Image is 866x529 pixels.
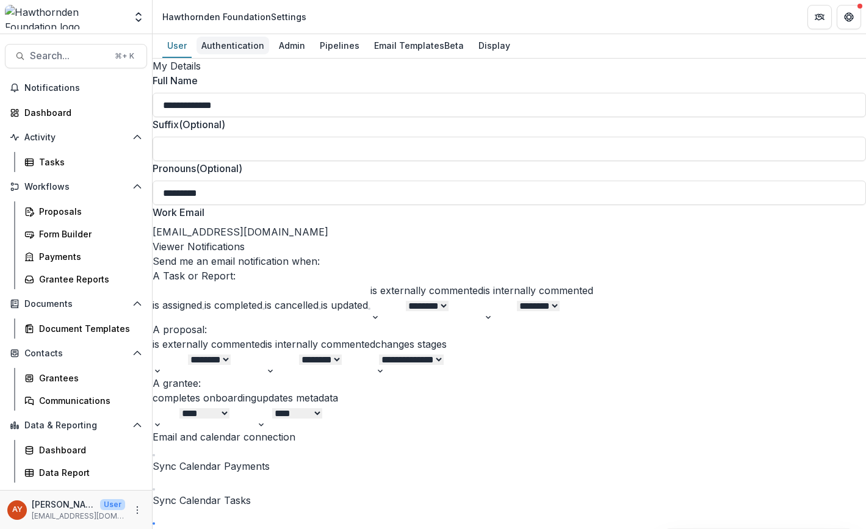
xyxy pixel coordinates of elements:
span: (Optional) [179,118,225,131]
div: Email Templates [369,37,469,54]
a: Data Report [20,462,147,483]
div: [EMAIL_ADDRESS][DOMAIN_NAME] [153,205,866,239]
div: Display [474,37,515,54]
div: Andreas Yuíza [12,506,23,514]
a: Grantee Reports [20,269,147,289]
span: Beta [444,39,464,52]
div: User [162,37,192,54]
span: Activity [24,132,128,143]
p: Sync Calendar Tasks [153,493,866,508]
button: Open Documents [5,294,147,314]
span: Contacts [24,348,128,359]
a: Dashboard [5,103,147,123]
div: Authentication [197,37,269,54]
a: Proposals [20,201,147,221]
span: Full Name [153,74,198,87]
p: [PERSON_NAME] [32,498,95,511]
span: Workflows [24,182,128,192]
nav: breadcrumb [157,8,311,26]
h3: A proposal: [153,322,866,337]
span: Send me an email notification when: [153,255,320,267]
p: Sync Calendar Payments [153,459,866,473]
a: Admin [274,34,310,58]
label: is internally commented [265,338,375,350]
button: Open entity switcher [130,5,147,29]
p: User [100,499,125,510]
a: Display [474,34,515,58]
a: Grantees [20,368,147,388]
span: Data & Reporting [24,420,128,431]
span: (Optional) [196,162,242,175]
div: Form Builder [39,228,137,240]
a: User [162,34,192,58]
a: Document Templates [20,318,147,339]
label: is assigned [153,299,202,311]
a: Email Templates Beta [369,34,469,58]
img: Hawthornden Foundation logo [5,5,125,29]
a: Communications [20,390,147,411]
span: Pronouns [153,162,196,175]
div: Data Report [39,466,137,479]
button: Open Workflows [5,177,147,196]
button: Open Data & Reporting [5,416,147,435]
button: Notifications [5,78,147,98]
a: Authentication [197,34,269,58]
label: is completed [204,299,262,311]
h3: A Task or Report: [153,268,866,283]
button: Open Contacts [5,344,147,363]
h2: My Details [153,59,866,73]
button: Search... [5,44,147,68]
button: Get Help [837,5,861,29]
div: Pipelines [315,37,364,54]
span: Search... [30,50,107,62]
div: Proposals [39,205,137,218]
h3: A grantee: [153,376,866,390]
label: is externally commented [370,284,483,297]
label: is cancelled [265,299,319,311]
label: is externally commented [153,338,265,350]
label: changes stages [375,338,447,350]
div: Dashboard [24,106,137,119]
a: Tasks [20,152,147,172]
label: updates metadata [256,392,338,404]
button: Partners [807,5,832,29]
label: is internally commented [483,284,593,297]
div: Communications [39,394,137,407]
label: completes onboarding [153,392,256,404]
a: Dashboard [20,440,147,460]
span: Suffix [153,118,179,131]
div: Tasks [39,156,137,168]
div: Admin [274,37,310,54]
button: More [130,503,145,517]
div: Document Templates [39,322,137,335]
p: [EMAIL_ADDRESS][DOMAIN_NAME] [32,511,125,522]
button: Open Activity [5,128,147,147]
label: is updated [321,299,368,311]
h2: Email and calendar connection [153,430,866,444]
a: Payments [20,247,147,267]
div: Payments [39,250,137,263]
div: ⌘ + K [112,49,137,63]
div: Hawthornden Foundation Settings [162,10,306,23]
div: Dashboard [39,444,137,456]
a: Form Builder [20,224,147,244]
div: Grantees [39,372,137,384]
span: Notifications [24,83,142,93]
a: Pipelines [315,34,364,58]
div: Grantee Reports [39,273,137,286]
span: Work Email [153,206,204,218]
h2: Viewer Notifications [153,239,866,254]
span: Documents [24,299,128,309]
